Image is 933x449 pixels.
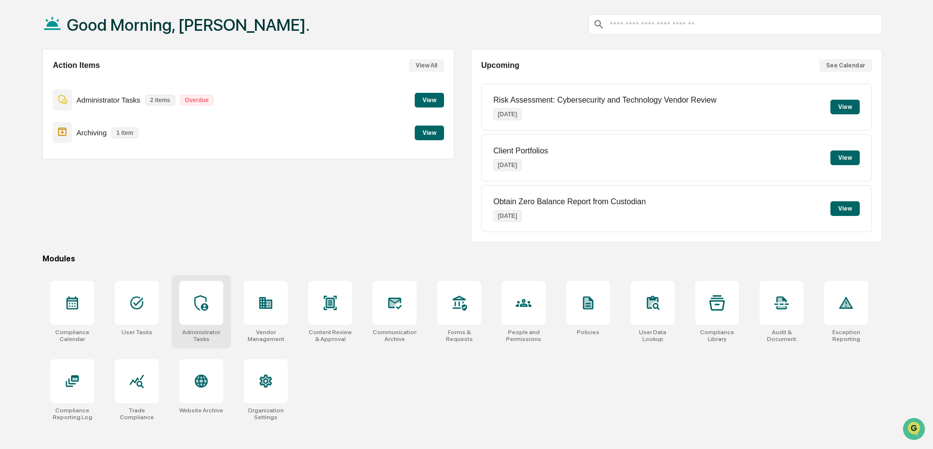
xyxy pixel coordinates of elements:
a: View [415,95,444,104]
div: Modules [42,254,882,263]
div: Audit & Document Logs [760,329,804,342]
p: Archiving [77,128,107,137]
div: 🗄️ [71,124,79,132]
div: User Data Lookup [631,329,675,342]
div: Administrator Tasks [179,329,223,342]
a: 🔎Data Lookup [6,138,65,155]
a: Powered byPylon [69,165,118,173]
button: View [415,93,444,107]
button: View [830,150,860,165]
p: Risk Assessment: Cybersecurity and Technology Vendor Review [493,96,717,105]
div: 🖐️ [10,124,18,132]
p: Overdue [180,95,214,106]
div: Exception Reporting [824,329,868,342]
div: Compliance Calendar [50,329,94,342]
button: View All [409,59,444,72]
a: 🗄️Attestations [67,119,125,137]
span: Pylon [97,166,118,173]
button: Start new chat [166,78,178,89]
p: Client Portfolios [493,147,548,155]
div: Content Review & Approval [308,329,352,342]
div: Compliance Library [695,329,739,342]
p: Obtain Zero Balance Report from Custodian [493,197,646,206]
h2: Upcoming [481,61,519,70]
div: Policies [577,329,599,336]
div: Start new chat [33,75,160,85]
p: 2 items [145,95,175,106]
p: [DATE] [493,210,522,222]
div: Communications Archive [373,329,417,342]
button: View [830,201,860,216]
h1: Good Morning, [PERSON_NAME]. [67,15,310,35]
p: 1 item [111,128,138,138]
div: Vendor Management [244,329,288,342]
span: Preclearance [20,123,63,133]
span: Data Lookup [20,142,62,151]
h2: Action Items [53,61,100,70]
div: Forms & Requests [437,329,481,342]
a: 🖐️Preclearance [6,119,67,137]
button: See Calendar [819,59,872,72]
p: How can we help? [10,21,178,36]
span: Attestations [81,123,121,133]
div: Compliance Reporting Log [50,407,94,421]
p: Administrator Tasks [77,96,141,104]
div: We're available if you need us! [33,85,124,92]
button: View [415,126,444,140]
div: Organization Settings [244,407,288,421]
div: Trade Compliance [115,407,159,421]
div: Website Archive [179,407,223,414]
img: 1746055101610-c473b297-6a78-478c-a979-82029cc54cd1 [10,75,27,92]
button: View [830,100,860,114]
div: User Tasks [122,329,152,336]
div: 🔎 [10,143,18,150]
p: [DATE] [493,108,522,120]
iframe: Open customer support [902,417,928,443]
div: People and Permissions [502,329,546,342]
p: [DATE] [493,159,522,171]
a: View [415,128,444,137]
